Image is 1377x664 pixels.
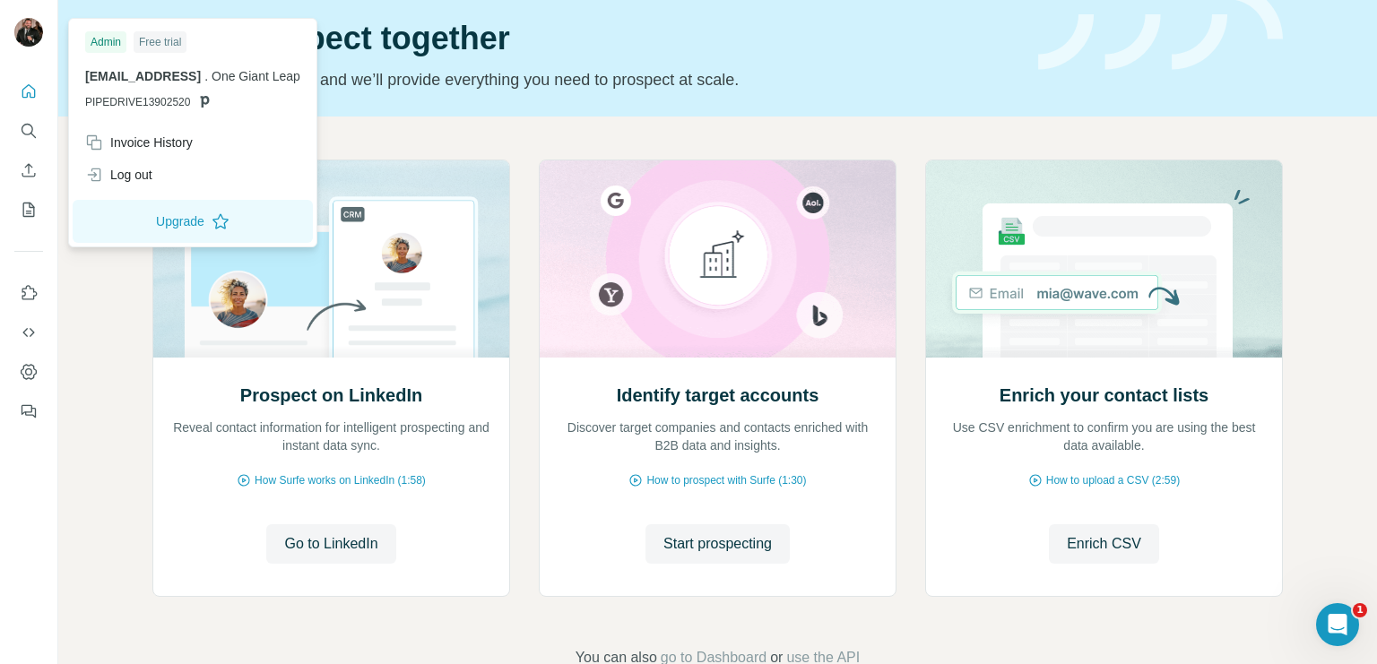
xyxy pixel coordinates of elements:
button: Search [14,115,43,147]
img: Avatar [14,18,43,47]
h2: Prospect on LinkedIn [240,383,422,408]
button: Enrich CSV [14,154,43,186]
span: . [204,69,208,83]
p: Use CSV enrichment to confirm you are using the best data available. [944,418,1264,454]
button: Quick start [14,75,43,108]
span: How Surfe works on LinkedIn (1:58) [255,472,426,488]
button: Use Surfe on LinkedIn [14,277,43,309]
button: Upgrade [73,200,313,243]
span: PIPEDRIVE13902520 [85,94,190,110]
p: Reveal contact information for intelligent prospecting and instant data sync. [171,418,491,454]
span: Go to LinkedIn [284,533,377,555]
img: Enrich your contact lists [925,160,1283,358]
button: Feedback [14,395,43,427]
h2: Enrich your contact lists [1000,383,1208,408]
span: One Giant Leap [212,69,300,83]
div: Log out [85,166,152,184]
div: Invoice History [85,134,193,151]
span: [EMAIL_ADDRESS] [85,69,201,83]
span: How to upload a CSV (2:59) [1046,472,1180,488]
span: 1 [1353,603,1367,617]
iframe: Intercom live chat [1316,603,1359,646]
button: Enrich CSV [1049,524,1159,564]
img: Identify target accounts [539,160,896,358]
button: Use Surfe API [14,316,43,349]
span: How to prospect with Surfe (1:30) [646,472,806,488]
span: Start prospecting [663,533,772,555]
div: Admin [85,31,126,53]
button: Dashboard [14,356,43,388]
button: Start prospecting [645,524,790,564]
p: Discover target companies and contacts enriched with B2B data and insights. [558,418,878,454]
p: Pick your starting point and we’ll provide everything you need to prospect at scale. [152,67,1017,92]
button: Go to LinkedIn [266,524,395,564]
button: My lists [14,194,43,226]
h1: Let’s prospect together [152,21,1017,56]
div: Free trial [134,31,186,53]
img: Prospect on LinkedIn [152,160,510,358]
h2: Identify target accounts [617,383,819,408]
span: Enrich CSV [1067,533,1141,555]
